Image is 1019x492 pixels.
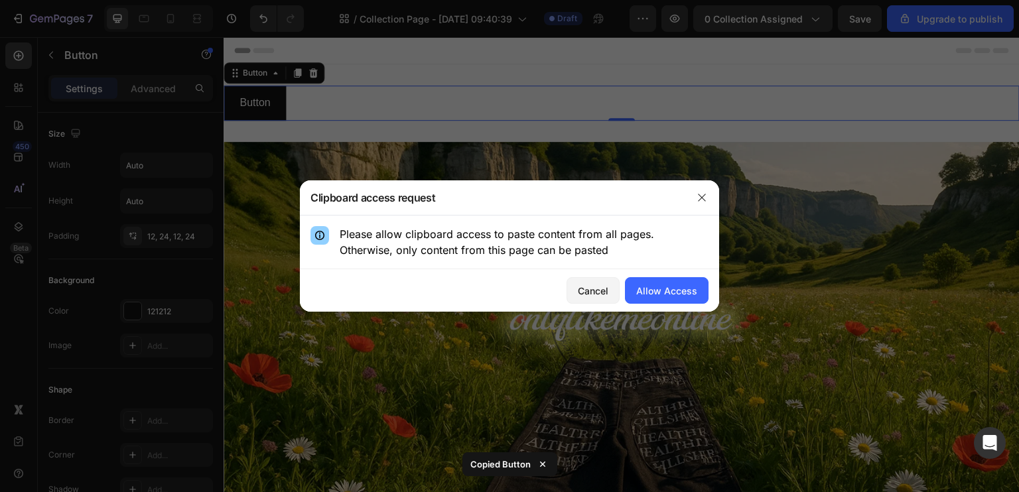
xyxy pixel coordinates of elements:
p: Button [16,56,46,76]
div: Allow Access [636,284,697,298]
div: Open Intercom Messenger [974,427,1006,459]
p: Please allow clipboard access to paste content from all pages. Otherwise, only content from this ... [340,226,709,258]
div: Button [17,30,46,42]
button: Cancel [567,277,620,304]
h3: Clipboard access request [310,190,435,206]
p: Copied Button [470,458,531,471]
div: Cancel [578,284,608,298]
button: Allow Access [625,277,709,304]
